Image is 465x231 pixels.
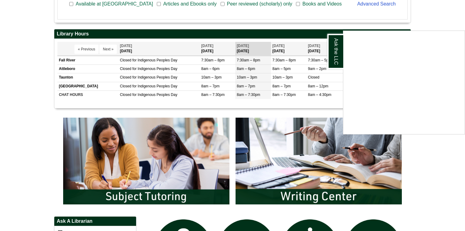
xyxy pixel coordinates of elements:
span: [DATE] [237,44,249,48]
span: [DATE] [272,44,285,48]
span: Available at [GEOGRAPHIC_DATA] [73,0,155,8]
span: for Indigenous Peoples Day [132,58,177,62]
span: 7:30am – 8pm [272,58,296,62]
a: Advanced Search [357,1,396,6]
span: Books and Videos [300,0,344,8]
td: [GEOGRAPHIC_DATA] [57,82,118,90]
span: for Indigenous Peoples Day [132,67,177,71]
span: Articles and Ebooks only [161,0,219,8]
span: 8am – 7:30pm [201,93,225,97]
span: 8am – 7pm [237,84,255,88]
a: Ask the LLC [327,34,343,69]
div: slideshow [60,115,405,210]
span: for Indigenous Peoples Day [132,75,177,79]
input: Available at [GEOGRAPHIC_DATA] [69,1,73,7]
th: [DATE] [200,42,235,56]
iframe: Chat Widget [343,31,465,134]
span: 8am – 12pm [308,84,328,88]
span: 10am – 3pm [272,75,293,79]
td: Taunton [57,73,118,82]
td: Attleboro [57,65,118,73]
th: [DATE] [118,42,200,56]
span: Peer reviewed (scholarly) only [225,0,295,8]
span: 8am – 7pm [272,84,291,88]
span: 7:30am – 8pm [237,58,260,62]
input: Books and Videos [296,1,300,7]
input: Articles and Ebooks only [157,1,161,7]
span: Closed [120,67,131,71]
span: 10am – 3pm [237,75,257,79]
td: Fall River [57,56,118,65]
span: 8am – 6pm [201,67,219,71]
th: [DATE] [271,42,307,56]
h2: Ask A Librarian [54,217,136,226]
span: 8am – 7:30pm [272,93,296,97]
h2: Library Hours [54,29,411,39]
th: [DATE] [306,42,342,56]
img: Writing Center Information [232,115,405,207]
span: for Indigenous Peoples Day [132,93,177,97]
span: 9am – 2pm [308,67,326,71]
span: [DATE] [120,44,132,48]
span: Closed [120,75,131,79]
span: [DATE] [201,44,213,48]
span: 10am – 3pm [201,75,222,79]
button: Next » [99,45,117,54]
span: [DATE] [308,44,320,48]
span: 8am – 5pm [272,67,291,71]
div: Ask the LLC [343,31,465,134]
span: Closed [120,93,131,97]
th: [DATE] [235,42,271,56]
span: Closed [308,75,319,79]
td: CHAT HOURS [57,90,118,99]
span: Closed [120,84,131,88]
span: 8am – 7pm [201,84,219,88]
span: 7:30am – 8pm [201,58,225,62]
input: Peer reviewed (scholarly) only [221,1,225,7]
span: 8am – 6pm [237,67,255,71]
span: for Indigenous Peoples Day [132,84,177,88]
button: « Previous [74,45,99,54]
img: Subject Tutoring Information [60,115,232,207]
span: Closed [120,58,131,62]
span: 8am – 4:30pm [308,93,331,97]
span: 8am – 7:30pm [237,93,260,97]
span: 7:30am – 5pm [308,58,331,62]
